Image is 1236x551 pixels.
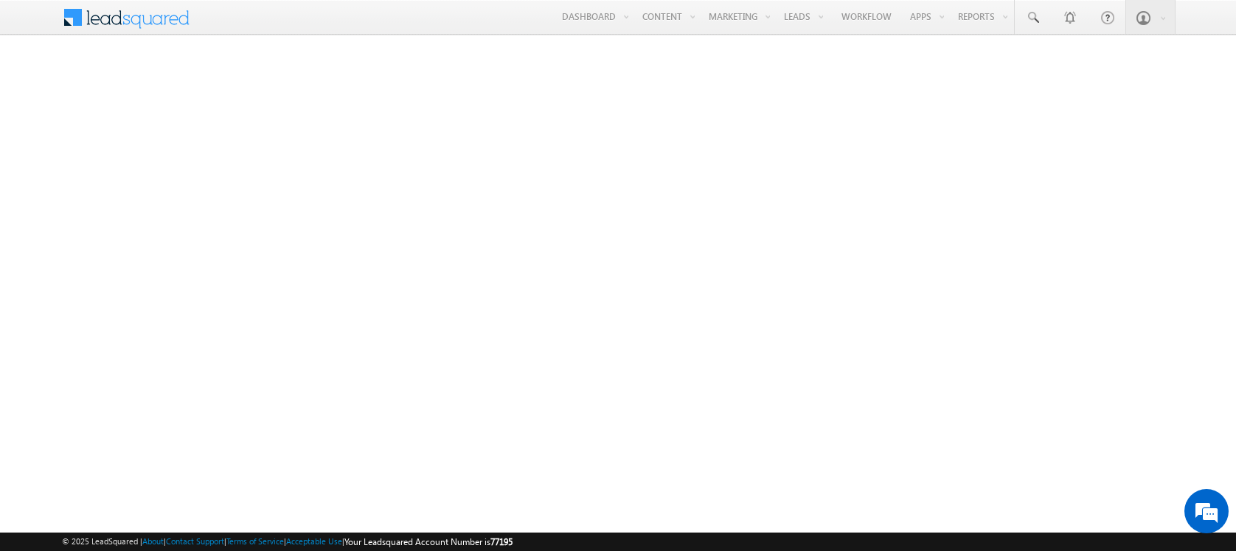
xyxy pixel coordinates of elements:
span: Your Leadsquared Account Number is [344,536,513,547]
a: Acceptable Use [286,536,342,546]
span: 77195 [490,536,513,547]
span: © 2025 LeadSquared | | | | | [62,535,513,549]
a: Contact Support [166,536,224,546]
a: About [142,536,164,546]
a: Terms of Service [226,536,284,546]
